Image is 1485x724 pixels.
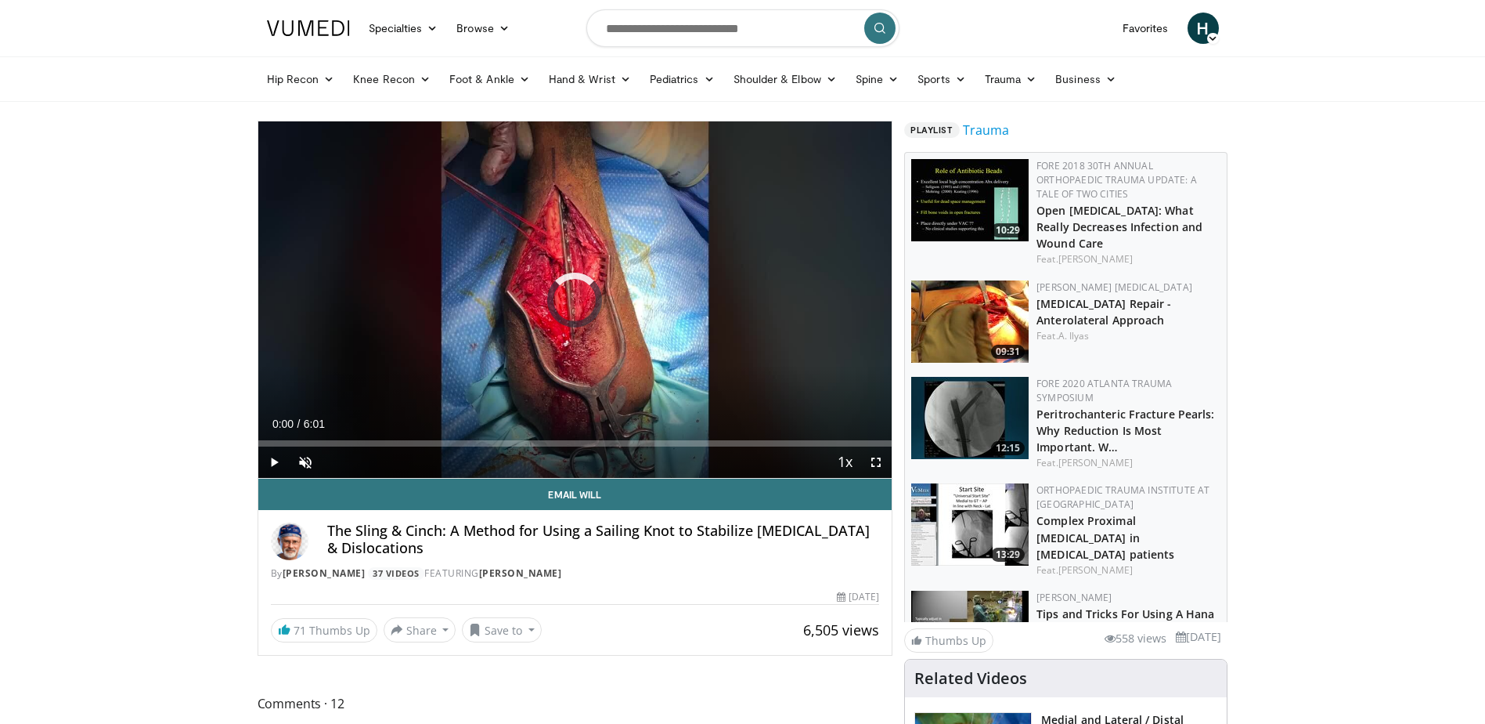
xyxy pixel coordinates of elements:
a: FORE 2020 Atlanta Trauma Symposium [1036,377,1172,404]
a: [PERSON_NAME] [1058,563,1133,577]
a: Tips and Tricks For Using A Hana Table For [MEDICAL_DATA] Surgery [1036,606,1214,654]
a: Sports [908,63,975,95]
span: Playlist [904,122,959,138]
a: 71 Thumbs Up [271,618,377,643]
a: H [1188,13,1219,44]
a: Specialties [359,13,448,44]
a: Hand & Wrist [539,63,640,95]
a: Favorites [1113,13,1178,44]
span: 10:29 [991,223,1025,237]
a: [PERSON_NAME] [MEDICAL_DATA] [1036,281,1192,294]
video-js: Video Player [258,121,892,479]
a: 10:29 [911,159,1029,241]
span: 6,505 views [803,621,879,639]
img: Avatar [271,523,308,560]
button: Fullscreen [860,447,892,478]
span: 71 [294,623,306,638]
button: Share [384,617,456,643]
a: A. Ilyas [1058,329,1090,342]
span: 0:00 [272,418,294,430]
img: 0dc83f1d-7eea-473d-a2b0-3bfc5db4bb4a.150x105_q85_crop-smart_upscale.jpg [911,591,1029,673]
a: 12:15 [911,377,1029,459]
img: 32f9c0e8-c1c1-4c19-a84e-b8c2f56ee032.150x105_q85_crop-smart_upscale.jpg [911,483,1029,566]
a: Thumbs Up [904,628,993,653]
button: Playback Rate [829,447,860,478]
span: Comments 12 [258,693,893,714]
h4: The Sling & Cinch: A Method for Using a Sailing Knot to Stabilize [MEDICAL_DATA] & Dislocations [327,523,880,556]
a: Orthopaedic Trauma Institute at [GEOGRAPHIC_DATA] [1036,483,1209,511]
div: Feat. [1036,329,1220,343]
a: [PERSON_NAME] [1058,456,1133,469]
img: fd3b349a-9860-460e-a03a-0db36c4d1252.150x105_q85_crop-smart_upscale.jpg [911,281,1029,363]
div: By FEATURING [271,567,880,581]
a: [PERSON_NAME] [479,567,562,580]
a: [PERSON_NAME] [1036,591,1112,604]
a: [MEDICAL_DATA] Repair - Anterolateral Approach [1036,296,1171,328]
a: Foot & Ankle [440,63,539,95]
img: ded7be61-cdd8-40fc-98a3-de551fea390e.150x105_q85_crop-smart_upscale.jpg [911,159,1029,241]
span: 09:31 [991,345,1025,359]
a: 37 Videos [368,567,425,581]
div: [DATE] [837,590,879,604]
a: Email Will [258,479,892,510]
span: 6:01 [304,418,325,430]
a: Open [MEDICAL_DATA]: What Really Decreases Infection and Wound Care [1036,203,1202,251]
a: Hip Recon [258,63,344,95]
img: VuMedi Logo [267,20,350,36]
a: Complex Proximal [MEDICAL_DATA] in [MEDICAL_DATA] patients [1036,513,1174,561]
a: 13:29 [911,483,1029,566]
button: Unmute [290,447,321,478]
button: Save to [462,617,542,643]
a: [PERSON_NAME] [283,567,366,580]
span: 13:29 [991,548,1025,562]
a: Pediatrics [640,63,724,95]
div: Feat. [1036,563,1220,577]
a: Shoulder & Elbow [724,63,846,95]
a: [PERSON_NAME] [1058,252,1133,266]
a: Browse [447,13,519,44]
a: Trauma [975,63,1047,95]
a: Peritrochanteric Fracture Pearls: Why Reduction Is Most Important. W… [1036,407,1214,454]
h4: Related Videos [914,669,1027,688]
a: Trauma [963,121,1009,139]
a: Business [1046,63,1126,95]
div: Progress Bar [258,440,892,447]
a: 06:38 [911,591,1029,673]
a: 09:31 [911,281,1029,363]
img: 270e2b10-27c1-4607-95ae-78f0bb597f00.150x105_q85_crop-smart_upscale.jpg [911,377,1029,459]
span: / [297,418,301,430]
div: Feat. [1036,456,1220,470]
li: [DATE] [1176,628,1221,646]
a: Knee Recon [344,63,440,95]
div: Feat. [1036,252,1220,266]
button: Play [258,447,290,478]
input: Search topics, interventions [586,9,899,47]
a: FORE 2018 30th Annual Orthopaedic Trauma Update: A Tale of Two Cities [1036,159,1197,201]
li: 558 views [1105,630,1166,647]
a: Spine [846,63,908,95]
span: 12:15 [991,441,1025,455]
